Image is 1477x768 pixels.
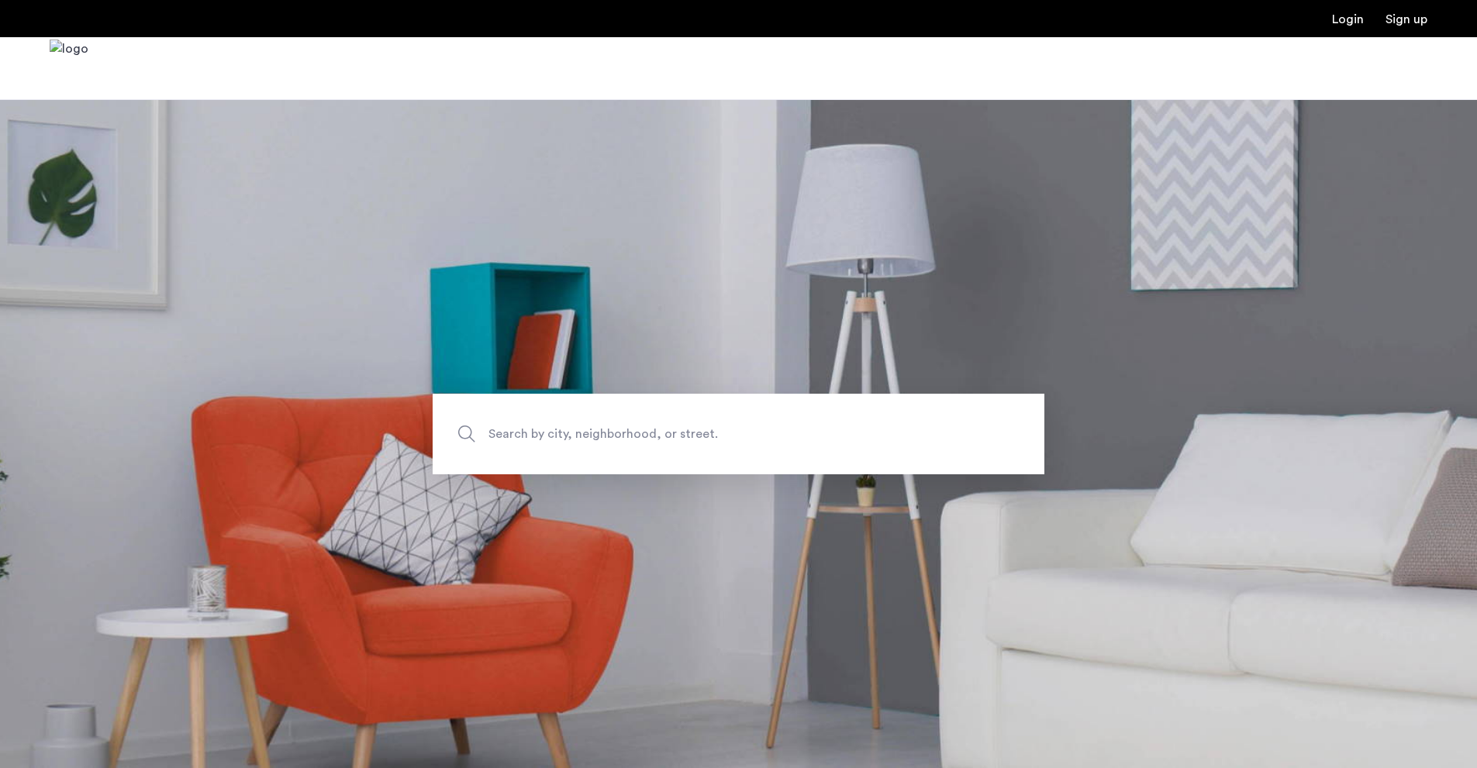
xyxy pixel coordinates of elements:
a: Cazamio Logo [50,40,88,98]
a: Login [1332,13,1364,26]
span: Search by city, neighborhood, or street. [488,423,916,444]
a: Registration [1386,13,1427,26]
img: logo [50,40,88,98]
input: Apartment Search [433,394,1044,474]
